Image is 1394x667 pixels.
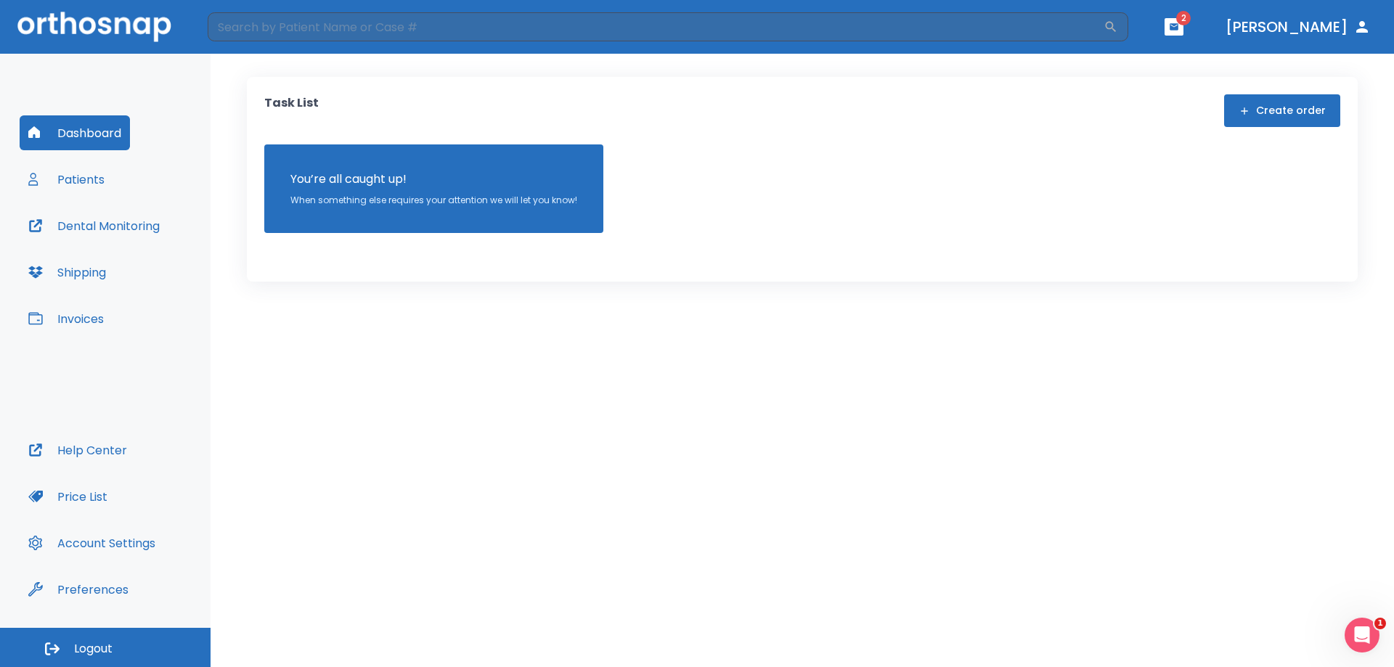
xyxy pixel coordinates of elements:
button: Shipping [20,255,115,290]
button: Create order [1224,94,1340,127]
iframe: Intercom live chat [1345,618,1379,652]
img: Orthosnap [17,12,171,41]
button: Help Center [20,433,136,467]
p: You’re all caught up! [290,171,577,188]
p: When something else requires your attention we will let you know! [290,194,577,207]
button: Dental Monitoring [20,208,168,243]
button: Preferences [20,572,137,607]
button: Price List [20,479,116,514]
span: 1 [1374,618,1386,629]
button: Invoices [20,301,113,336]
p: Task List [264,94,319,127]
button: Account Settings [20,525,164,560]
input: Search by Patient Name or Case # [208,12,1104,41]
button: [PERSON_NAME] [1220,14,1377,40]
span: 2 [1176,11,1191,25]
button: Dashboard [20,115,130,150]
button: Patients [20,162,113,197]
span: Logout [74,641,113,657]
